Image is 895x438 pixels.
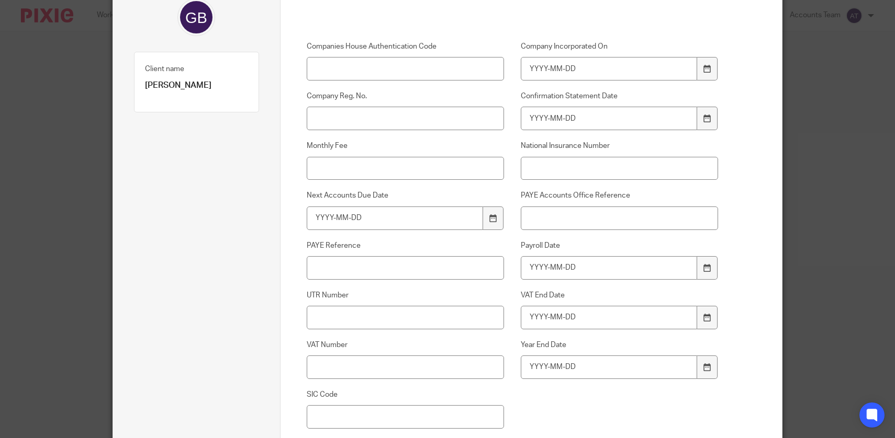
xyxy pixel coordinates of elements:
[521,141,719,151] label: National Insurance Number
[307,190,505,201] label: Next Accounts Due Date
[521,306,698,329] input: YYYY-MM-DD
[307,41,505,52] label: Companies House Authentication Code
[307,389,505,400] label: SIC Code
[145,80,248,91] p: [PERSON_NAME]
[521,290,719,301] label: VAT End Date
[145,64,184,74] label: Client name
[307,240,505,251] label: PAYE Reference
[307,141,505,151] label: Monthly Fee
[307,290,505,301] label: UTR Number
[521,107,698,130] input: YYYY-MM-DD
[521,256,698,280] input: YYYY-MM-DD
[307,206,484,230] input: YYYY-MM-DD
[521,91,719,101] label: Confirmation Statement Date
[307,91,505,101] label: Company Reg. No.
[307,340,505,350] label: VAT Number
[521,41,719,52] label: Company Incorporated On
[521,240,719,251] label: Payroll Date
[521,340,719,350] label: Year End Date
[521,355,698,379] input: YYYY-MM-DD
[521,190,719,201] label: PAYE Accounts Office Reference
[521,57,698,80] input: YYYY-MM-DD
